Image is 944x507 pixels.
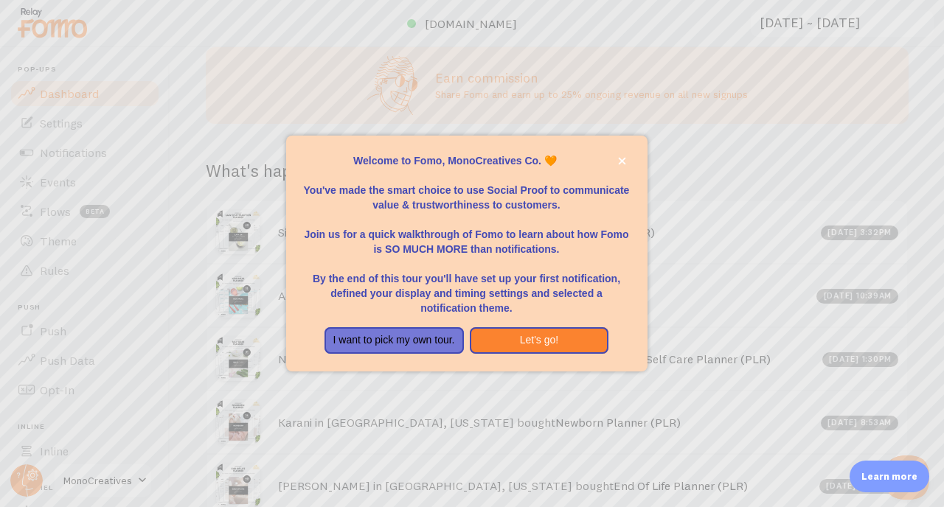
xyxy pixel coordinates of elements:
[304,153,630,168] p: Welcome to Fomo, MonoCreatives Co. 🧡
[304,212,630,256] p: Join us for a quick walkthrough of Fomo to learn about how Fomo is SO MUCH MORE than notifications.
[861,469,917,483] p: Learn more
[304,168,630,212] p: You've made the smart choice to use Social Proof to communicate value & trustworthiness to custom...
[324,327,464,354] button: I want to pick my own tour.
[470,327,609,354] button: Let's go!
[614,153,630,169] button: close,
[286,136,648,371] div: Welcome to Fomo, MonoCreatives Co. 🧡You&amp;#39;ve made the smart choice to use Social Proof to c...
[304,256,630,315] p: By the end of this tour you'll have set up your first notification, defined your display and timi...
[850,461,929,492] div: Learn more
